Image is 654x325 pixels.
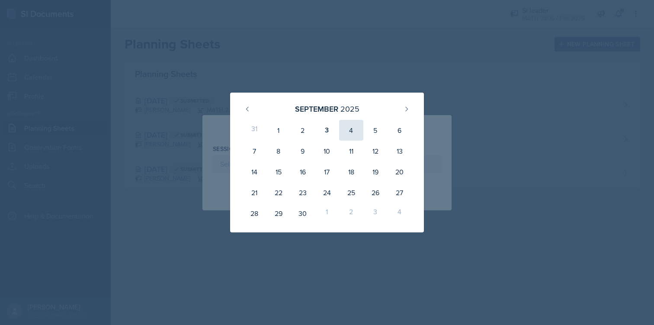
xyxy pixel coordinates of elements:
div: 16 [291,161,315,182]
div: 2025 [340,103,359,115]
div: 20 [388,161,412,182]
div: 22 [266,182,291,203]
div: 8 [266,141,291,161]
div: 4 [388,203,412,224]
div: 24 [315,182,339,203]
div: 29 [266,203,291,224]
div: 25 [339,182,363,203]
div: 1 [266,120,291,141]
div: 3 [363,203,388,224]
div: 13 [388,141,412,161]
div: 4 [339,120,363,141]
div: 30 [291,203,315,224]
div: 26 [363,182,388,203]
div: 18 [339,161,363,182]
div: 12 [363,141,388,161]
div: September [295,103,338,115]
div: 15 [266,161,291,182]
div: 19 [363,161,388,182]
div: 5 [363,120,388,141]
div: 3 [315,120,339,141]
div: 14 [242,161,266,182]
div: 1 [315,203,339,224]
div: 2 [291,120,315,141]
div: 2 [339,203,363,224]
div: 21 [242,182,266,203]
div: 28 [242,203,266,224]
div: 9 [291,141,315,161]
div: 10 [315,141,339,161]
div: 31 [242,120,266,141]
div: 17 [315,161,339,182]
div: 27 [388,182,412,203]
div: 11 [339,141,363,161]
div: 6 [388,120,412,141]
div: 7 [242,141,266,161]
div: 23 [291,182,315,203]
